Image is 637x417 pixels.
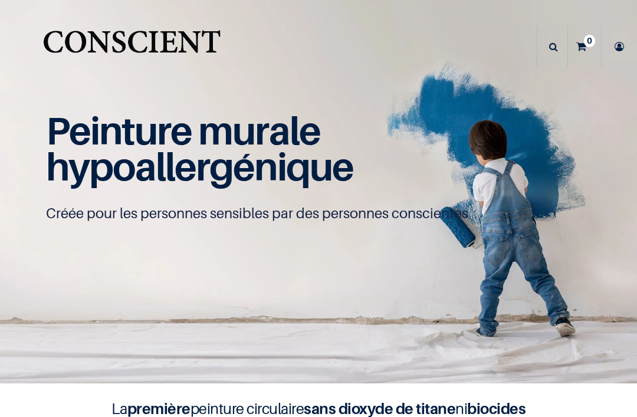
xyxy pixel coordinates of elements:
a: Logo of Conscient [41,24,223,70]
span: Peinture murale [46,107,320,153]
span: hypoallergénique [46,143,353,189]
img: Conscient [41,24,223,70]
a: 0 [568,26,601,67]
sup: 0 [584,35,595,47]
p: Créée pour les personnes sensibles par des personnes conscientes [46,204,591,223]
